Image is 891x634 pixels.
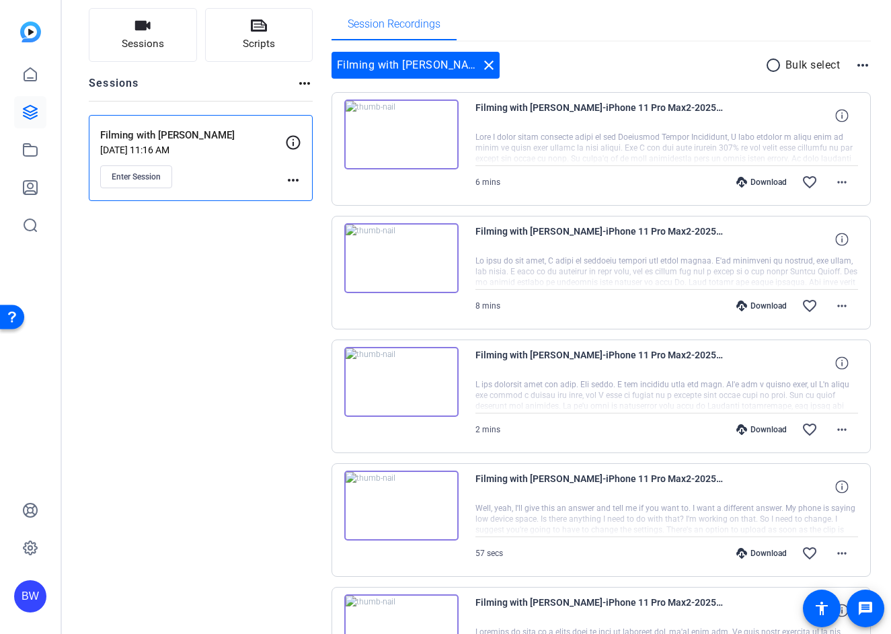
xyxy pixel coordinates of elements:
[332,52,500,79] div: Filming with [PERSON_NAME]
[100,128,285,143] p: Filming with [PERSON_NAME]
[475,471,724,503] span: Filming with [PERSON_NAME]-iPhone 11 Pro Max2-2025-09-18-11-59-26-474-0
[834,174,850,190] mat-icon: more_horiz
[475,301,500,311] span: 8 mins
[14,580,46,612] div: BW
[730,301,793,311] div: Download
[475,347,724,379] span: Filming with [PERSON_NAME]-iPhone 11 Pro Max2-2025-09-18-12-03-08-348-0
[765,57,785,73] mat-icon: radio_button_unchecked
[802,545,818,561] mat-icon: favorite_border
[475,594,724,627] span: Filming with [PERSON_NAME]-iPhone 11 Pro Max2-2025-09-18-11-50-39-756-0
[785,57,841,73] p: Bulk select
[122,36,164,52] span: Sessions
[475,177,500,187] span: 6 mins
[475,100,724,132] span: Filming with [PERSON_NAME]-iPhone 11 Pro Max2-2025-09-18-12-15-17-138-0
[297,75,313,91] mat-icon: more_horiz
[802,422,818,438] mat-icon: favorite_border
[344,347,459,417] img: thumb-nail
[348,19,440,30] span: Session Recordings
[20,22,41,42] img: blue-gradient.svg
[834,298,850,314] mat-icon: more_horiz
[814,600,830,617] mat-icon: accessibility
[834,545,850,561] mat-icon: more_horiz
[112,171,161,182] span: Enter Session
[730,177,793,188] div: Download
[100,165,172,188] button: Enter Session
[100,145,285,155] p: [DATE] 11:16 AM
[802,298,818,314] mat-icon: favorite_border
[834,422,850,438] mat-icon: more_horiz
[344,223,459,293] img: thumb-nail
[475,549,503,558] span: 57 secs
[475,425,500,434] span: 2 mins
[857,600,874,617] mat-icon: message
[243,36,275,52] span: Scripts
[205,8,313,62] button: Scripts
[802,174,818,190] mat-icon: favorite_border
[344,100,459,169] img: thumb-nail
[89,8,197,62] button: Sessions
[855,57,871,73] mat-icon: more_horiz
[89,75,139,101] h2: Sessions
[730,548,793,559] div: Download
[481,57,497,73] mat-icon: close
[730,424,793,435] div: Download
[344,471,459,541] img: thumb-nail
[285,172,301,188] mat-icon: more_horiz
[475,223,724,255] span: Filming with [PERSON_NAME]-iPhone 11 Pro Max2-2025-09-18-12-06-25-298-0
